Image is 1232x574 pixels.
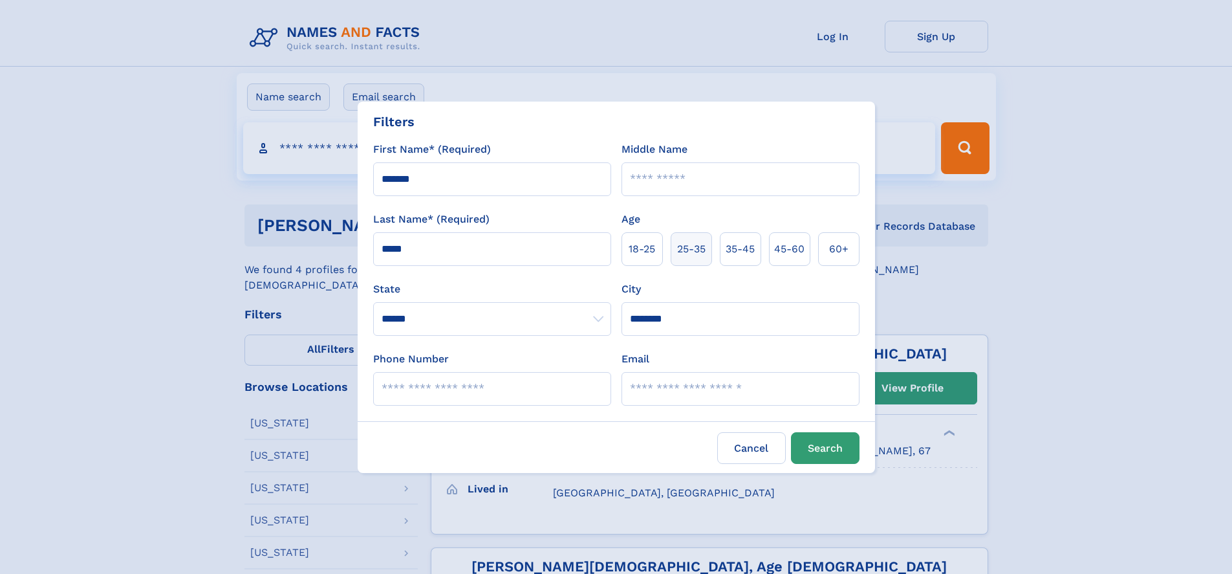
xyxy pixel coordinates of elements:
span: 45‑60 [774,241,805,257]
button: Search [791,432,859,464]
label: Age [621,212,640,227]
label: Email [621,351,649,367]
span: 60+ [829,241,848,257]
div: Filters [373,112,415,131]
label: Cancel [717,432,786,464]
span: 35‑45 [726,241,755,257]
span: 18‑25 [629,241,655,257]
label: First Name* (Required) [373,142,491,157]
label: State [373,281,611,297]
label: City [621,281,641,297]
span: 25‑35 [677,241,706,257]
label: Phone Number [373,351,449,367]
label: Middle Name [621,142,687,157]
label: Last Name* (Required) [373,212,490,227]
